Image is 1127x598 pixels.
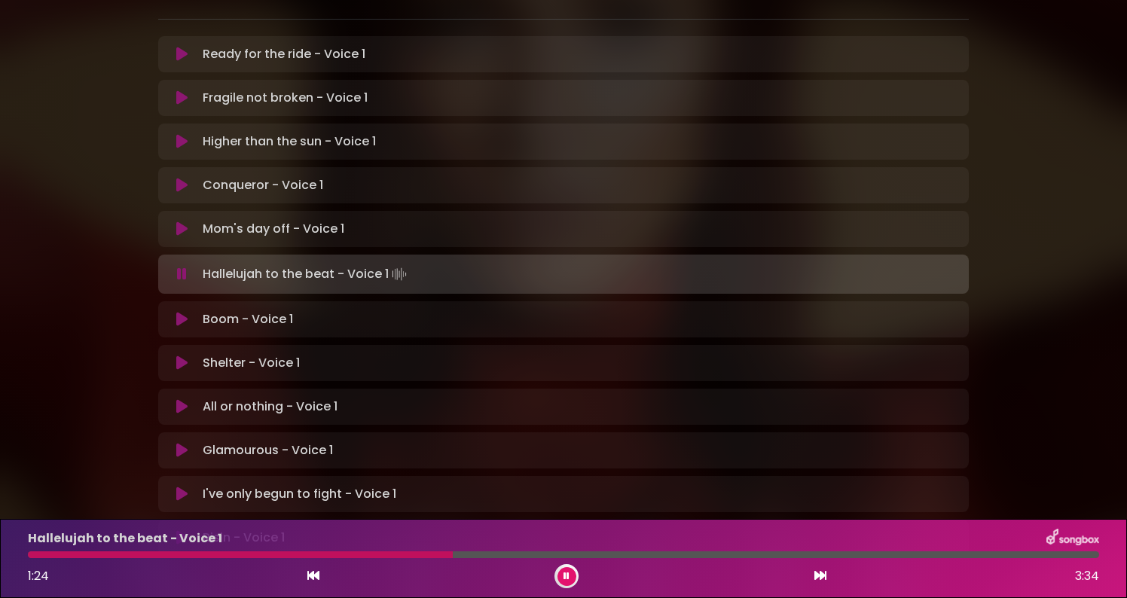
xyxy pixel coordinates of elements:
span: 1:24 [28,567,49,584]
img: waveform4.gif [389,264,410,285]
p: All or nothing - Voice 1 [203,398,337,416]
p: Higher than the sun - Voice 1 [203,133,376,151]
p: Conqueror - Voice 1 [203,176,323,194]
p: Fragile not broken - Voice 1 [203,89,368,107]
img: songbox-logo-white.png [1046,529,1099,548]
p: Hallelujah to the beat - Voice 1 [203,264,410,285]
p: Ready for the ride - Voice 1 [203,45,365,63]
p: Shelter - Voice 1 [203,354,300,372]
p: Glamourous - Voice 1 [203,441,333,459]
span: 3:34 [1075,567,1099,585]
p: I've only begun to fight - Voice 1 [203,485,396,503]
p: Hallelujah to the beat - Voice 1 [28,529,222,548]
p: Boom - Voice 1 [203,310,293,328]
p: Mom's day off - Voice 1 [203,220,344,238]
